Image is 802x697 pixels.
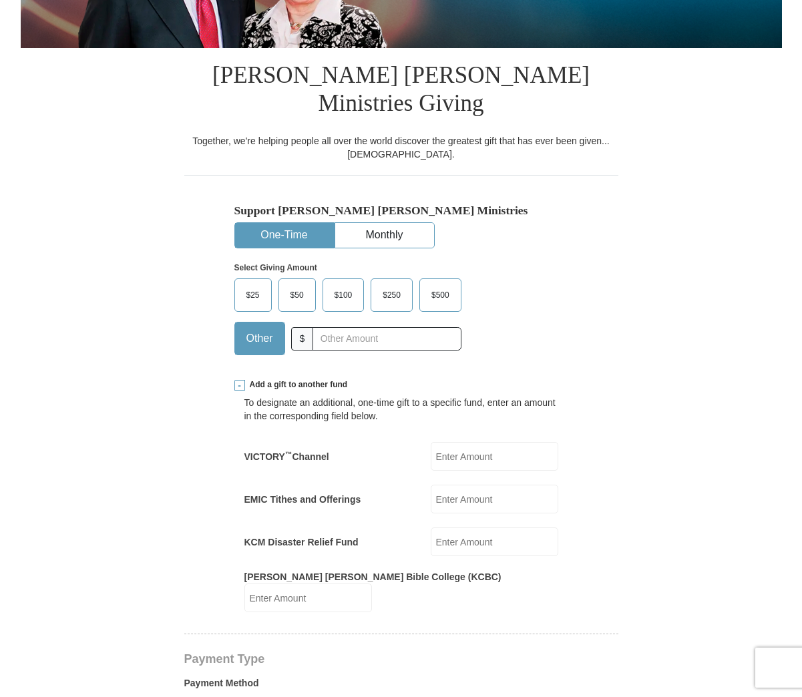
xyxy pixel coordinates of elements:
input: Enter Amount [431,442,558,471]
span: $500 [425,285,456,305]
h1: [PERSON_NAME] [PERSON_NAME] Ministries Giving [184,48,618,134]
span: Other [240,328,280,348]
input: Other Amount [313,327,461,351]
label: [PERSON_NAME] [PERSON_NAME] Bible College (KCBC) [244,570,502,584]
span: $25 [240,285,266,305]
strong: Select Giving Amount [234,263,317,272]
span: $50 [284,285,311,305]
div: To designate an additional, one-time gift to a specific fund, enter an amount in the correspondin... [244,396,558,423]
label: Payment Method [184,676,618,696]
input: Enter Amount [244,584,372,612]
span: $250 [376,285,407,305]
span: $100 [328,285,359,305]
input: Enter Amount [431,527,558,556]
label: VICTORY Channel [244,450,329,463]
h5: Support [PERSON_NAME] [PERSON_NAME] Ministries [234,204,568,218]
h4: Payment Type [184,654,618,664]
div: Together, we're helping people all over the world discover the greatest gift that has ever been g... [184,134,618,161]
sup: ™ [285,450,292,458]
span: $ [291,327,314,351]
span: Add a gift to another fund [245,379,348,391]
button: Monthly [335,223,434,248]
button: One-Time [235,223,334,248]
label: EMIC Tithes and Offerings [244,493,361,506]
input: Enter Amount [431,485,558,513]
label: KCM Disaster Relief Fund [244,535,359,549]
